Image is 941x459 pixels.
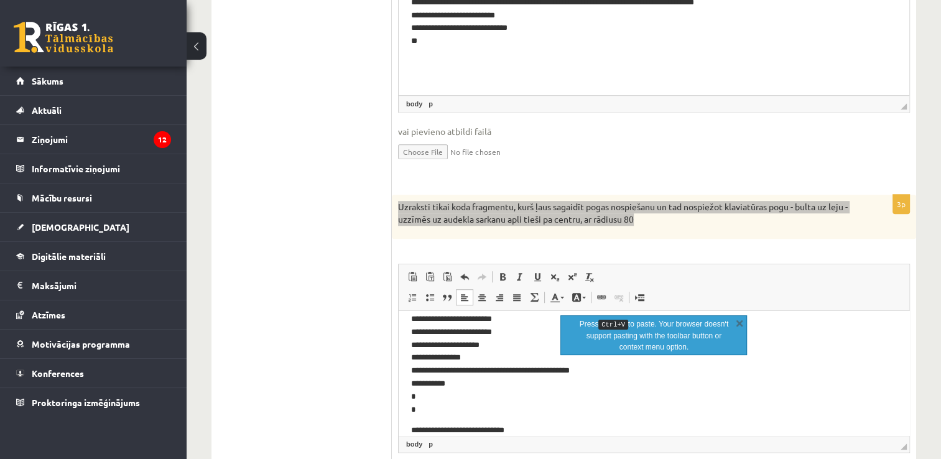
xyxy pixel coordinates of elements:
a: Paste from Word [438,269,456,285]
a: Paste (Ctrl+V) [404,269,421,285]
a: Superscript [563,269,581,285]
a: p element [426,98,435,109]
div: info [560,315,747,355]
legend: Ziņojumi [32,125,171,154]
span: Aktuāli [32,104,62,116]
a: body element [404,98,425,109]
legend: Informatīvie ziņojumi [32,154,171,183]
span: Resize [901,443,907,450]
a: Close [733,317,746,329]
a: Align Left [456,289,473,305]
a: Text Color [546,289,568,305]
a: Rīgas 1. Tālmācības vidusskola [14,22,113,53]
a: Undo (Ctrl+Z) [456,269,473,285]
a: Justify [508,289,526,305]
i: 12 [154,131,171,148]
p: Uzraksti tikai koda fragmentu, kurš ļaus sagaidīt pogas nospiešanu un tad nospiežot klaviatūras p... [398,201,848,225]
span: Mācību resursi [32,192,92,203]
a: Center [473,289,491,305]
a: Link (Ctrl+K) [593,289,610,305]
iframe: Editor, wiswyg-editor-user-answer-47433950115480 [399,311,909,435]
a: Proktoringa izmēģinājums [16,388,171,417]
p: 3p [892,194,910,214]
span: Atzīmes [32,309,65,320]
a: Redo (Ctrl+Y) [473,269,491,285]
a: p element [426,438,435,450]
span: Digitālie materiāli [32,251,106,262]
a: Insert/Remove Bulleted List [421,289,438,305]
span: [DEMOGRAPHIC_DATA] [32,221,129,233]
a: Insert/Remove Numbered List [404,289,421,305]
a: Remove Format [581,269,598,285]
a: Insert Page Break for Printing [631,289,648,305]
a: Math [526,289,543,305]
span: Proktoringa izmēģinājums [32,397,140,408]
span: Resize [901,103,907,109]
a: Paste as plain text (Ctrl+Shift+V) [421,269,438,285]
a: Background Color [568,289,590,305]
a: [DEMOGRAPHIC_DATA] [16,213,171,241]
span: vai pievieno atbildi failā [398,125,910,138]
a: Block Quote [438,289,456,305]
a: Motivācijas programma [16,330,171,358]
a: Informatīvie ziņojumi [16,154,171,183]
kbd: Ctrl+V [598,320,628,330]
a: Subscript [546,269,563,285]
a: body element [404,438,425,450]
a: Atzīmes [16,300,171,329]
a: Unlink [610,289,628,305]
a: Mācību resursi [16,183,171,212]
a: Underline (Ctrl+U) [529,269,546,285]
a: Align Right [491,289,508,305]
a: Ziņojumi12 [16,125,171,154]
a: Aktuāli [16,96,171,124]
a: Konferences [16,359,171,387]
body: Editor, wiswyg-editor-user-answer-47433950115480 [12,2,498,147]
span: Konferences [32,368,84,379]
span: Motivācijas programma [32,338,130,350]
p: Press to paste. Your browser doesn‘t support pasting with the toolbar button or context menu option. [575,318,732,353]
a: Italic (Ctrl+I) [511,269,529,285]
body: Editor, wiswyg-editor-user-answer-47433902709380 [12,12,498,25]
legend: Maksājumi [32,271,171,300]
a: Digitālie materiāli [16,242,171,271]
a: Bold (Ctrl+B) [494,269,511,285]
a: Maksājumi [16,271,171,300]
span: Sākums [32,75,63,86]
a: Sākums [16,67,171,95]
